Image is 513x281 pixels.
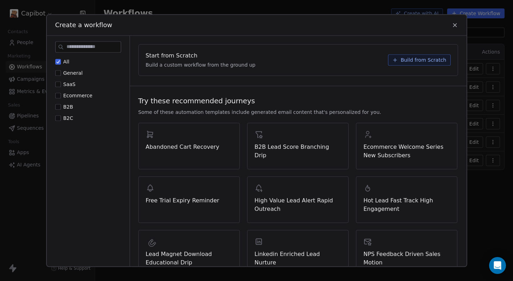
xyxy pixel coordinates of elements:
[146,250,232,267] span: Lead Magnet Download Educational Drip
[55,81,61,88] button: SaaS
[146,143,232,151] span: Abandoned Cart Recovery
[63,59,69,65] span: All
[146,51,198,60] span: Start from Scratch
[146,61,256,68] span: Build a custom workflow from the ground up
[255,250,341,267] span: Linkedin Enriched Lead Nurture
[363,250,450,267] span: NPS Feedback Driven Sales Motion
[55,58,61,65] button: All
[55,92,61,99] button: Ecommerce
[63,81,76,87] span: SaaS
[55,103,61,110] button: B2B
[363,196,450,213] span: Hot Lead Fast Track High Engagement
[401,56,446,63] span: Build from Scratch
[55,69,61,77] button: General
[55,115,61,122] button: B2C
[138,96,255,106] span: Try these recommended journeys
[255,196,341,213] span: High Value Lead Alert Rapid Outreach
[146,196,232,205] span: Free Trial Expiry Reminder
[363,143,450,160] span: Ecommerce Welcome Series New Subscribers
[255,143,341,160] span: B2B Lead Score Branching Drip
[63,104,73,110] span: B2B
[489,257,506,274] div: Open Intercom Messenger
[63,115,73,121] span: B2C
[63,93,93,98] span: Ecommerce
[388,54,451,66] button: Build from Scratch
[55,20,112,30] span: Create a workflow
[138,109,381,116] span: Some of these automation templates include generated email content that's personalized for you.
[63,70,83,76] span: General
